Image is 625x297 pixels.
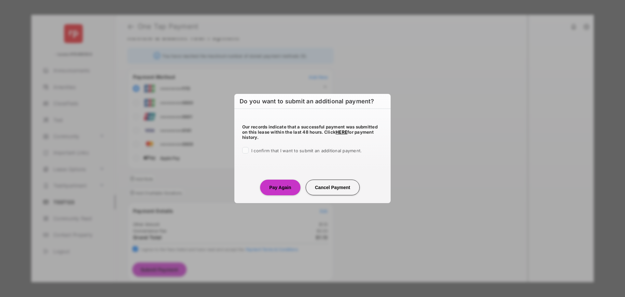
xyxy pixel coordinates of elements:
[234,94,391,109] h6: Do you want to submit an additional payment?
[242,124,383,140] h5: Our records indicate that a successful payment was submitted on this lease within the last 48 hou...
[306,180,360,195] button: Cancel Payment
[260,180,300,195] button: Pay Again
[336,129,347,135] a: HERE
[251,148,362,153] span: I confirm that I want to submit an additional payment.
